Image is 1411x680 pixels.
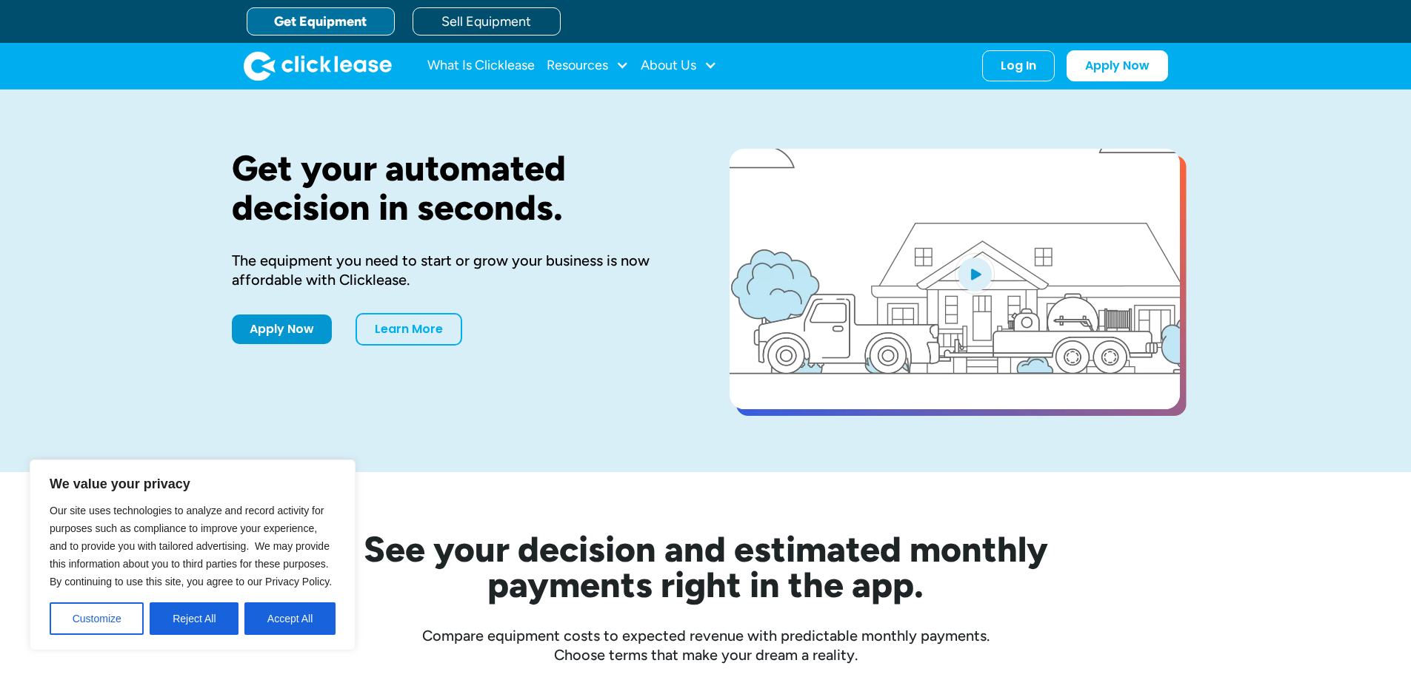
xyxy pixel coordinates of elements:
span: Our site uses technologies to analyze and record activity for purposes such as compliance to impr... [50,505,332,588]
div: Resources [547,51,629,81]
a: Sell Equipment [413,7,561,36]
div: About Us [641,51,717,81]
img: Blue play button logo on a light blue circular background [955,253,995,294]
a: open lightbox [730,149,1180,409]
div: Log In [1001,58,1036,73]
div: Compare equipment costs to expected revenue with predictable monthly payments. Choose terms that ... [232,626,1180,664]
button: Customize [50,602,144,635]
p: We value your privacy [50,475,336,493]
button: Accept All [244,602,336,635]
img: Clicklease logo [244,51,392,81]
div: The equipment you need to start or grow your business is now affordable with Clicklease. [232,251,682,289]
a: Apply Now [232,314,332,344]
a: home [244,51,392,81]
a: Get Equipment [247,7,395,36]
h1: Get your automated decision in seconds. [232,149,682,227]
button: Reject All [150,602,238,635]
a: Learn More [356,313,462,346]
div: We value your privacy [30,459,356,650]
a: Apply Now [1067,50,1168,81]
a: What Is Clicklease [427,51,535,81]
h2: See your decision and estimated monthly payments right in the app. [291,531,1121,602]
